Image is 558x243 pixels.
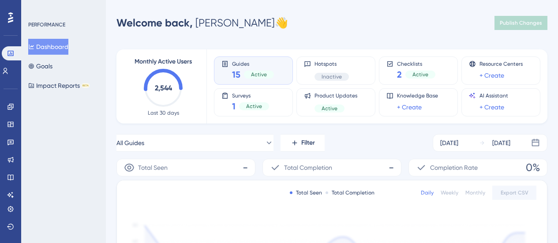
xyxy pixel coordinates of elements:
div: Daily [421,189,434,196]
span: Hotspots [315,60,349,67]
span: 1 [232,100,236,112]
span: 0% [526,161,540,175]
button: Filter [281,134,325,152]
span: Resource Centers [479,60,523,67]
button: Impact ReportsBETA [28,78,90,93]
button: Export CSV [492,186,536,200]
span: Last 30 days [148,109,179,116]
span: All Guides [116,138,144,148]
span: Checklists [397,60,435,67]
span: Monthly Active Users [135,56,192,67]
span: Filter [301,138,315,148]
span: 15 [232,68,240,81]
div: Total Seen [290,189,322,196]
a: + Create [397,102,422,112]
span: AI Assistant [479,92,508,99]
div: BETA [82,83,90,88]
span: Active [322,105,337,112]
span: Active [246,103,262,110]
span: Guides [232,60,274,67]
div: [DATE] [440,138,458,148]
a: + Create [479,102,504,112]
span: Active [412,71,428,78]
span: - [243,161,248,175]
span: Welcome back, [116,16,193,29]
span: Total Seen [138,162,168,173]
span: 2 [397,68,402,81]
span: Export CSV [501,189,528,196]
text: 2,544 [155,84,172,92]
span: Product Updates [315,92,357,99]
span: Surveys [232,92,269,98]
a: + Create [479,70,504,81]
span: Knowledge Base [397,92,438,99]
div: [PERSON_NAME] 👋 [116,16,288,30]
div: Weekly [441,189,458,196]
span: Inactive [322,73,342,80]
span: Active [251,71,267,78]
span: - [389,161,394,175]
span: Total Completion [284,162,332,173]
span: Publish Changes [500,19,542,26]
div: PERFORMANCE [28,21,65,28]
button: Goals [28,58,52,74]
div: [DATE] [492,138,510,148]
span: Completion Rate [430,162,478,173]
button: All Guides [116,134,273,152]
button: Publish Changes [494,16,547,30]
div: Total Completion [326,189,374,196]
div: Monthly [465,189,485,196]
button: Dashboard [28,39,68,55]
